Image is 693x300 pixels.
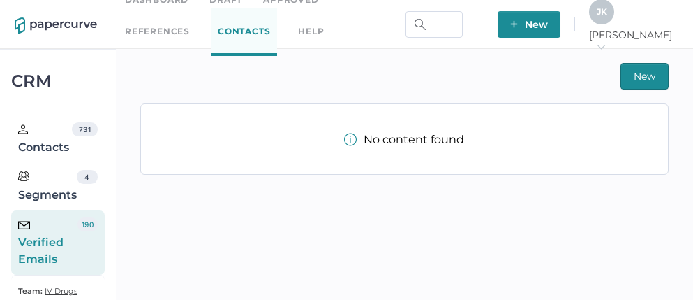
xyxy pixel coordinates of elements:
input: Search Workspace [405,11,463,38]
button: New [620,63,669,90]
a: Team: IV Drugs [18,283,77,299]
div: Contacts [18,122,72,156]
img: email-icon-black.c777dcea.svg [18,221,30,229]
a: References [125,24,190,39]
img: person.20a629c4.svg [18,124,28,134]
span: [PERSON_NAME] [589,29,678,54]
img: info-tooltip-active.a952ecf1.svg [344,133,357,146]
div: 4 [77,170,98,184]
img: search.bf03fe8b.svg [415,19,426,30]
a: Contacts [211,8,277,56]
span: J K [597,6,607,17]
i: arrow_right [596,42,606,52]
div: Verified Emails [18,217,77,268]
div: Segments [18,170,77,203]
button: New [498,11,560,38]
div: 731 [72,122,97,136]
img: plus-white.e19ec114.svg [510,20,518,28]
img: papercurve-logo-colour.7244d18c.svg [15,17,97,34]
div: 190 [77,217,97,231]
img: segments.b9481e3d.svg [18,171,29,182]
span: New [634,64,655,89]
span: IV Drugs [45,286,77,296]
div: CRM [11,75,105,87]
div: help [298,24,324,39]
div: No content found [344,133,464,146]
span: New [510,11,548,38]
